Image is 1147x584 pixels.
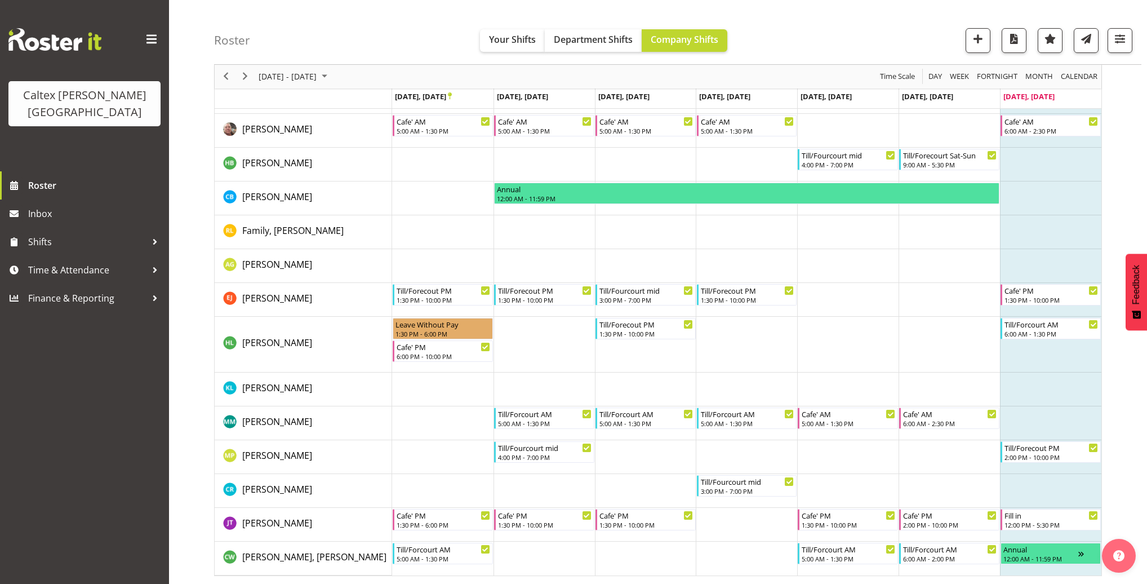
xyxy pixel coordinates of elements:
[255,65,334,89] div: September 22 - 28, 2025
[595,509,696,530] div: Tredrea, John-Clywdd"s event - Cafe' PM Begin From Wednesday, September 24, 2025 at 1:30:00 PM GM...
[599,285,693,296] div: Till/Fourcourt mid
[498,510,592,521] div: Cafe' PM
[242,190,312,203] a: [PERSON_NAME]
[1004,442,1098,453] div: Till/Forecout PM
[697,475,797,497] div: Robertson, Christine"s event - Till/Fourcourt mid Begin From Thursday, September 25, 2025 at 3:00...
[395,91,452,101] span: [DATE], [DATE]
[242,550,386,564] a: [PERSON_NAME], [PERSON_NAME]
[257,70,332,84] button: September 2025
[701,126,794,135] div: 5:00 AM - 1:30 PM
[948,70,971,84] button: Timeline Week
[595,284,696,306] div: Johns, Erin"s event - Till/Fourcourt mid Begin From Wednesday, September 24, 2025 at 3:00:00 PM G...
[642,29,727,52] button: Company Shifts
[393,318,493,339] div: Lewis, Hayden"s event - Leave Without Pay Begin From Monday, September 22, 2025 at 1:30:00 PM GMT...
[242,449,312,462] a: [PERSON_NAME]
[1001,441,1101,463] div: Pikari, Maia"s event - Till/Forecout PM Begin From Sunday, September 28, 2025 at 2:00:00 PM GMT+1...
[599,295,693,304] div: 3:00 PM - 7:00 PM
[802,554,895,563] div: 5:00 AM - 1:30 PM
[899,408,999,429] div: Mclaughlin, Mercedes"s event - Cafe' AM Begin From Saturday, September 27, 2025 at 6:00:00 AM GMT...
[235,65,255,89] div: next period
[498,116,592,127] div: Cafe' AM
[701,285,794,296] div: Till/Forecout PM
[494,441,594,463] div: Pikari, Maia"s event - Till/Fourcourt mid Begin From Tuesday, September 23, 2025 at 4:00:00 PM GM...
[798,149,898,170] div: Broome, Heath"s event - Till/Fourcourt mid Begin From Friday, September 26, 2025 at 4:00:00 PM GM...
[599,419,693,428] div: 5:00 AM - 1:30 PM
[1004,510,1098,521] div: Fill in
[242,415,312,428] a: [PERSON_NAME]
[494,408,594,429] div: Mclaughlin, Mercedes"s event - Till/Forcourt AM Begin From Tuesday, September 23, 2025 at 5:00:00...
[498,520,592,529] div: 1:30 PM - 10:00 PM
[949,70,970,84] span: Week
[215,249,392,283] td: Grant, Adam resource
[397,116,490,127] div: Cafe' AM
[976,70,1019,84] span: Fortnight
[903,419,997,428] div: 6:00 AM - 2:30 PM
[215,508,392,542] td: Tredrea, John-Clywdd resource
[1001,543,1101,564] div: Wasley, Connor"s event - Annual Begin From Sunday, September 28, 2025 at 12:00:00 AM GMT+12:00 En...
[1074,28,1099,53] button: Send a list of all shifts for the selected filtered period to all rostered employees.
[494,509,594,530] div: Tredrea, John-Clywdd"s event - Cafe' PM Begin From Tuesday, September 23, 2025 at 1:30:00 PM GMT+...
[242,157,312,169] span: [PERSON_NAME]
[397,554,490,563] div: 5:00 AM - 1:30 PM
[397,295,490,304] div: 1:30 PM - 10:00 PM
[242,224,344,237] a: Family, [PERSON_NAME]
[242,517,312,529] span: [PERSON_NAME]
[1060,70,1099,84] span: calendar
[1001,509,1101,530] div: Tredrea, John-Clywdd"s event - Fill in Begin From Sunday, September 28, 2025 at 12:00:00 PM GMT+1...
[801,91,852,101] span: [DATE], [DATE]
[1003,91,1055,101] span: [DATE], [DATE]
[599,318,693,330] div: Till/Forecout PM
[397,543,490,555] div: Till/Forcourt AM
[1004,285,1098,296] div: Cafe' PM
[242,291,312,305] a: [PERSON_NAME]
[798,408,898,429] div: Mclaughlin, Mercedes"s event - Cafe' AM Begin From Friday, September 26, 2025 at 5:00:00 AM GMT+1...
[215,317,392,373] td: Lewis, Hayden resource
[393,340,493,362] div: Lewis, Hayden"s event - Cafe' PM Begin From Monday, September 22, 2025 at 6:00:00 PM GMT+12:00 En...
[599,408,693,419] div: Till/Forcourt AM
[1131,265,1141,304] span: Feedback
[497,91,548,101] span: [DATE], [DATE]
[215,542,392,576] td: Wasley, Connor resource
[902,91,953,101] span: [DATE], [DATE]
[651,33,718,46] span: Company Shifts
[397,341,490,352] div: Cafe' PM
[242,292,312,304] span: [PERSON_NAME]
[701,476,794,487] div: Till/Fourcourt mid
[242,258,312,271] a: [PERSON_NAME]
[397,126,490,135] div: 5:00 AM - 1:30 PM
[1003,543,1078,555] div: Annual
[802,408,895,419] div: Cafe' AM
[242,551,386,563] span: [PERSON_NAME], [PERSON_NAME]
[927,70,944,84] button: Timeline Day
[903,408,997,419] div: Cafe' AM
[393,284,493,306] div: Johns, Erin"s event - Till/Forecout PM Begin From Monday, September 22, 2025 at 1:30:00 PM GMT+12...
[927,70,943,84] span: Day
[701,419,794,428] div: 5:00 AM - 1:30 PM
[1004,329,1098,338] div: 6:00 AM - 1:30 PM
[395,329,490,338] div: 1:30 PM - 6:00 PM
[798,543,898,564] div: Wasley, Connor"s event - Till/Forcourt AM Begin From Friday, September 26, 2025 at 5:00:00 AM GMT...
[903,160,997,169] div: 9:00 AM - 5:30 PM
[701,295,794,304] div: 1:30 PM - 10:00 PM
[257,70,318,84] span: [DATE] - [DATE]
[1001,115,1101,136] div: Braxton, Jeanette"s event - Cafe' AM Begin From Sunday, September 28, 2025 at 6:00:00 AM GMT+13:0...
[494,115,594,136] div: Braxton, Jeanette"s event - Cafe' AM Begin From Tuesday, September 23, 2025 at 5:00:00 AM GMT+12:...
[242,336,312,349] a: [PERSON_NAME]
[1004,453,1098,462] div: 2:00 PM - 10:00 PM
[28,290,146,307] span: Finance & Reporting
[494,284,594,306] div: Johns, Erin"s event - Till/Forecout PM Begin From Tuesday, September 23, 2025 at 1:30:00 PM GMT+1...
[397,510,490,521] div: Cafe' PM
[242,381,312,395] a: [PERSON_NAME]
[242,483,312,496] a: [PERSON_NAME]
[242,122,312,136] a: [PERSON_NAME]
[393,509,493,530] div: Tredrea, John-Clywdd"s event - Cafe' PM Begin From Monday, September 22, 2025 at 1:30:00 PM GMT+1...
[802,419,895,428] div: 5:00 AM - 1:30 PM
[1004,520,1098,529] div: 12:00 PM - 5:30 PM
[489,33,536,46] span: Your Shifts
[802,520,895,529] div: 1:30 PM - 10:00 PM
[497,183,997,194] div: Annual
[599,116,693,127] div: Cafe' AM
